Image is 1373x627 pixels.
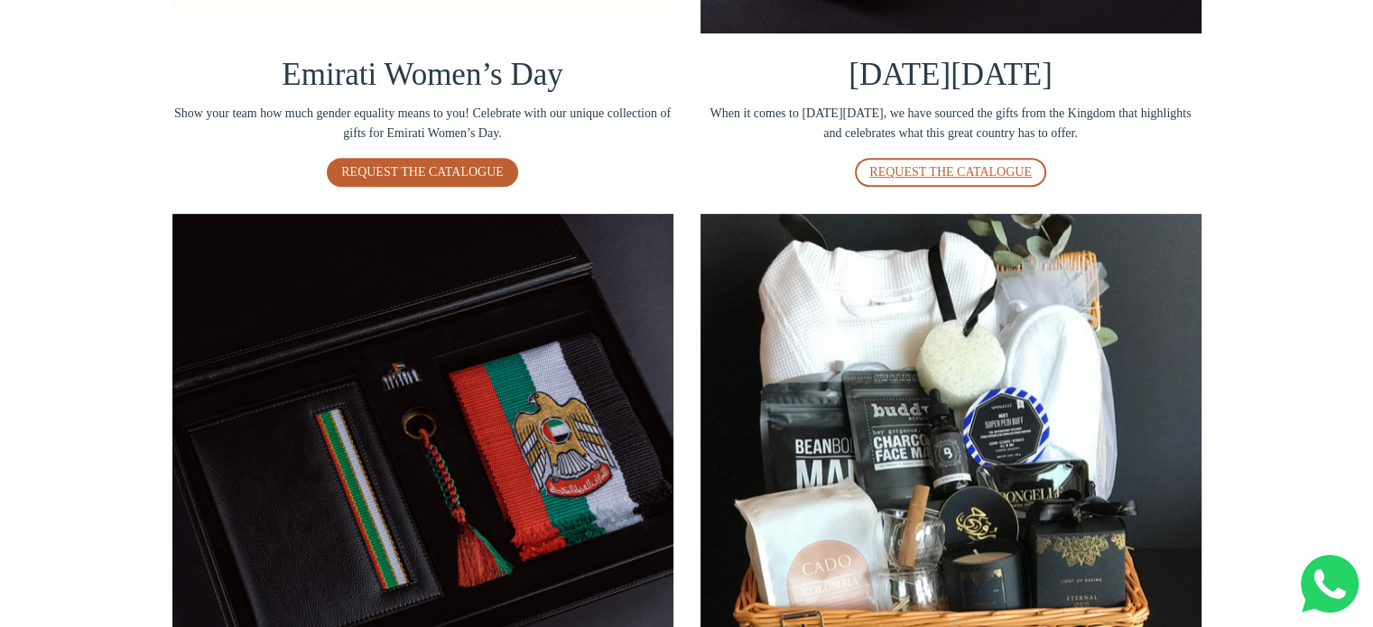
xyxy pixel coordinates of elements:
[515,2,573,16] span: Last name
[282,57,562,92] span: Emirati Women’s Day
[327,158,518,187] a: REQUEST THE CATALOGUE
[172,104,673,144] span: Show your team how much gender equality means to you! Celebrate with our unique collection of gif...
[515,76,604,90] span: Company name
[849,57,1052,92] span: [DATE][DATE]
[869,165,1032,179] span: REQUEST THE CATALOGUE
[515,150,600,164] span: Number of gifts
[341,165,504,179] span: REQUEST THE CATALOGUE
[700,104,1201,144] span: When it comes to [DATE][DATE], we have sourced the gifts from the Kingdom that highlights and cel...
[855,158,1046,187] a: REQUEST THE CATALOGUE
[1301,555,1359,613] img: Whatsapp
